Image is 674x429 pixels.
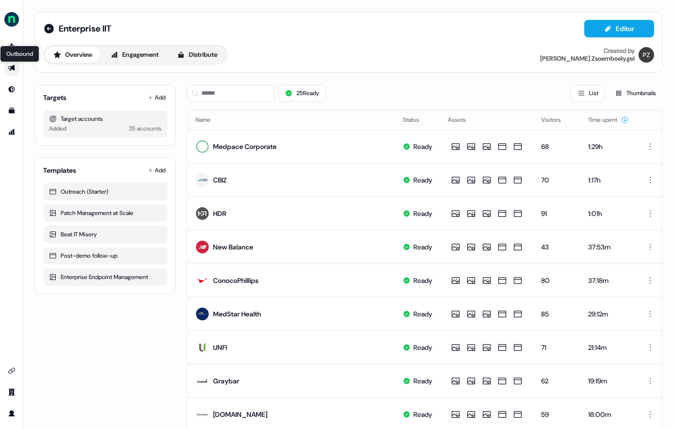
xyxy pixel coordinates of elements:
[213,276,259,285] div: ConocoPhillips
[584,20,654,37] button: Editor
[59,23,111,34] span: Enterprise IIT
[196,111,222,129] button: Name
[588,343,629,352] div: 21:14m
[213,410,267,419] div: [DOMAIN_NAME]
[588,410,629,419] div: 18:00m
[588,175,629,185] div: 1:17h
[146,91,167,104] button: Add
[413,142,432,151] div: Ready
[49,251,162,261] div: Post-demo follow-up
[440,110,533,130] th: Assets
[146,164,167,177] button: Add
[541,343,573,352] div: 71
[4,82,19,97] a: Go to Inbound
[604,47,635,55] div: Created by
[541,111,573,129] button: Visitors
[43,165,76,175] div: Templates
[49,124,66,133] div: Added
[540,55,635,63] div: [PERSON_NAME] Zsoemboelygei
[413,309,432,319] div: Ready
[584,25,654,35] a: Editor
[541,376,573,386] div: 62
[571,84,605,102] button: List
[49,114,162,124] div: Target accounts
[588,276,629,285] div: 37:18m
[102,47,167,63] button: Engagement
[213,209,226,218] div: HDR
[169,47,226,63] button: Distribute
[279,84,326,102] button: 25Ready
[541,276,573,285] div: 80
[4,406,19,421] a: Go to profile
[413,242,432,252] div: Ready
[588,376,629,386] div: 19:19m
[403,111,431,129] button: Status
[213,309,261,319] div: MedStar Health
[639,47,654,63] img: Petra
[588,309,629,319] div: 29:12m
[43,93,66,102] div: Targets
[4,60,19,76] a: Go to outbound experience
[588,142,629,151] div: 1:29h
[49,272,162,282] div: Enterprise Endpoint Management
[588,209,629,218] div: 1:01h
[541,142,573,151] div: 68
[541,309,573,319] div: 85
[4,39,19,54] a: Go to prospects
[4,124,19,140] a: Go to attribution
[213,142,277,151] div: Medpace Corporate
[541,410,573,419] div: 59
[413,276,432,285] div: Ready
[213,175,227,185] div: CBIZ
[213,343,227,352] div: UNFI
[45,47,100,63] button: Overview
[213,376,239,386] div: Graybar
[588,242,629,252] div: 37:53m
[49,230,162,239] div: Beat IT Misery
[213,242,253,252] div: New Balance
[588,111,629,129] button: Time spent
[49,208,162,218] div: Patch Management at Scale
[413,209,432,218] div: Ready
[608,84,662,102] button: Thumbnails
[541,242,573,252] div: 43
[129,124,162,133] div: 25 accounts
[413,175,432,185] div: Ready
[49,187,162,197] div: Outreach (Starter)
[413,410,432,419] div: Ready
[4,103,19,118] a: Go to templates
[413,376,432,386] div: Ready
[541,209,573,218] div: 91
[4,363,19,379] a: Go to integrations
[413,343,432,352] div: Ready
[4,384,19,400] a: Go to team
[541,175,573,185] div: 70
